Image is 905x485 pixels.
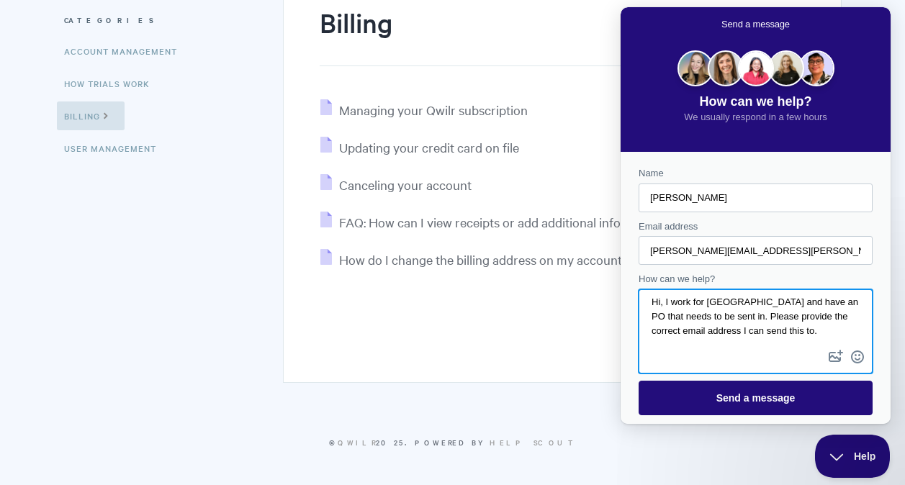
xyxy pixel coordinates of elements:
[57,101,125,130] a: Billing
[339,101,528,118] span: Managing your Qwilr subscription
[320,251,629,268] a: How do I change the billing address on my account?
[320,214,670,230] a: FAQ: How can I view receipts or add additional information?
[320,139,519,155] a: Updating your credit card on file
[339,214,670,230] span: FAQ: How can I view receipts or add additional information?
[815,435,891,478] iframe: Help Scout Beacon - Close
[339,139,519,155] span: Updating your credit card on file
[320,101,528,118] a: Managing your Qwilr subscription
[64,37,188,65] a: Account Management
[490,437,577,448] a: Help Scout
[621,7,891,424] iframe: Help Scout Beacon - Live Chat, Contact Form, and Knowledge Base
[64,436,842,449] p: © 2025.
[64,134,167,163] a: User Management
[339,251,629,268] span: How do I change the billing address on my account?
[338,437,376,448] a: Qwilr
[64,69,161,98] a: How Trials Work
[415,437,577,448] span: Powered by
[320,176,472,193] a: Canceling your account
[339,176,472,193] span: Canceling your account
[64,7,243,33] h3: Categories
[320,4,685,66] h1: Billing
